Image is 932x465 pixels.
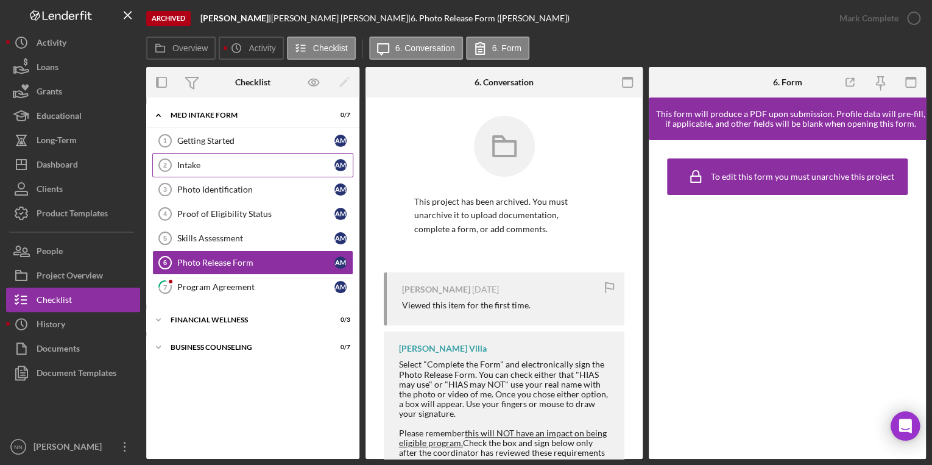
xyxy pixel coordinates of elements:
time: 2025-01-13 19:02 [472,285,499,294]
button: Checklist [6,288,140,312]
a: 2IntakeAM [152,153,353,177]
p: This project has been archived. You must unarchive it to upload documentation, complete a form, o... [414,195,594,236]
div: [PERSON_NAME] [PERSON_NAME] | [271,13,411,23]
div: A M [334,135,347,147]
div: Archived [146,11,191,26]
button: Activity [6,30,140,55]
div: [PERSON_NAME] [30,435,110,462]
div: A M [334,281,347,293]
div: Checklist [37,288,72,315]
a: 6Photo Release FormAM [152,250,353,275]
a: 4Proof of Eligibility StatusAM [152,202,353,226]
button: Mark Complete [827,6,926,30]
div: To edit this form you must unarchive this project [711,172,894,182]
div: Educational [37,104,82,131]
div: Product Templates [37,201,108,229]
label: Checklist [313,43,348,53]
div: MED Intake Form [171,112,320,119]
div: Skills Assessment [177,233,334,243]
b: [PERSON_NAME] [200,13,269,23]
div: Dashboard [37,152,78,180]
button: NN[PERSON_NAME] [6,435,140,459]
span: this will NOT have an impact on being eligible program. [399,428,607,448]
button: Overview [146,37,216,60]
button: Dashboard [6,152,140,177]
button: 6. Form [466,37,529,60]
tspan: 3 [163,186,167,193]
div: 6. Conversation [475,77,534,87]
tspan: 4 [163,210,168,218]
button: Documents [6,336,140,361]
div: 0 / 3 [328,316,350,324]
button: Checklist [287,37,356,60]
div: Proof of Eligibility Status [177,209,334,219]
button: Educational [6,104,140,128]
button: Product Templates [6,201,140,225]
div: | [200,13,271,23]
a: 1Getting StartedAM [152,129,353,153]
tspan: 2 [163,162,167,169]
div: Getting Started [177,136,334,146]
div: Document Templates [37,361,116,388]
tspan: 1 [163,137,167,144]
div: Documents [37,336,80,364]
div: Loans [37,55,58,82]
button: Grants [6,79,140,104]
div: Clients [37,177,63,204]
div: Project Overview [37,263,103,291]
div: Grants [37,79,62,107]
label: 6. Conversation [395,43,455,53]
button: Activity [219,37,283,60]
div: Long-Term [37,128,77,155]
tspan: 5 [163,235,167,242]
a: 5Skills AssessmentAM [152,226,353,250]
button: People [6,239,140,263]
div: Program Agreement [177,282,334,292]
label: Overview [172,43,208,53]
div: Activity [37,30,66,58]
div: Select "Complete the Form" and electronically sign the Photo Release Form. You can check either t... [399,360,612,419]
button: Document Templates [6,361,140,385]
button: Long-Term [6,128,140,152]
div: [PERSON_NAME] [402,285,470,294]
div: Mark Complete [839,6,898,30]
div: A M [334,232,347,244]
button: Project Overview [6,263,140,288]
label: Activity [249,43,275,53]
div: Open Intercom Messenger [891,411,920,441]
div: 6. Photo Release Form ([PERSON_NAME]) [411,13,570,23]
div: 0 / 7 [328,344,350,351]
div: A M [334,183,347,196]
div: 0 / 7 [328,112,350,119]
div: This form will produce a PDF upon submission. Profile data will pre-fill, if applicable, and othe... [655,109,926,129]
button: Clients [6,177,140,201]
div: Photo Identification [177,185,334,194]
div: A M [334,208,347,220]
div: Viewed this item for the first time. [402,300,531,310]
button: History [6,312,140,336]
button: 6. Conversation [369,37,463,60]
button: Loans [6,55,140,79]
label: 6. Form [492,43,521,53]
div: Intake [177,160,334,170]
div: [PERSON_NAME] Villa [399,344,487,353]
div: Photo Release Form [177,258,334,268]
tspan: 7 [163,283,168,291]
text: NN [14,444,23,450]
div: History [37,312,65,339]
div: Financial Wellness [171,316,320,324]
div: A M [334,257,347,269]
div: Checklist [235,77,270,87]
